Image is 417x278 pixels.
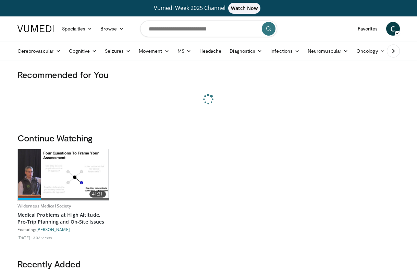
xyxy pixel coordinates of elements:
[58,22,97,36] a: Specialties
[17,203,71,209] a: Wilderness Medical Society
[304,44,352,58] a: Neuromuscular
[228,3,261,14] span: Watch Now
[17,69,400,80] h3: Recommended for You
[96,22,128,36] a: Browse
[135,44,173,58] a: Movement
[195,44,226,58] a: Headache
[13,44,65,58] a: Cerebrovascular
[18,149,109,200] a: 41:31
[89,191,106,198] span: 41:31
[17,132,400,143] h3: Continue Watching
[352,44,389,58] a: Oncology
[154,4,263,12] span: Vumedi Week 2025 Channel
[354,22,382,36] a: Favorites
[225,44,266,58] a: Diagnostics
[65,44,101,58] a: Cognitive
[386,22,400,36] a: C
[19,3,399,14] a: Vumedi Week 2025 ChannelWatch Now
[36,227,70,232] a: [PERSON_NAME]
[101,44,135,58] a: Seizures
[266,44,304,58] a: Infections
[173,44,195,58] a: MS
[140,21,277,37] input: Search topics, interventions
[17,235,32,240] li: [DATE]
[17,25,54,32] img: VuMedi Logo
[33,235,52,240] li: 303 views
[17,212,109,225] a: Medical Problems at High Altitude, Pre-Trip Planning and On-Site Issues
[17,258,400,269] h3: Recently Added
[18,149,109,200] img: 349e038a-5f6e-475a-872f-5fa043fddecf.620x360_q85_upscale.jpg
[17,227,109,232] div: Featuring:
